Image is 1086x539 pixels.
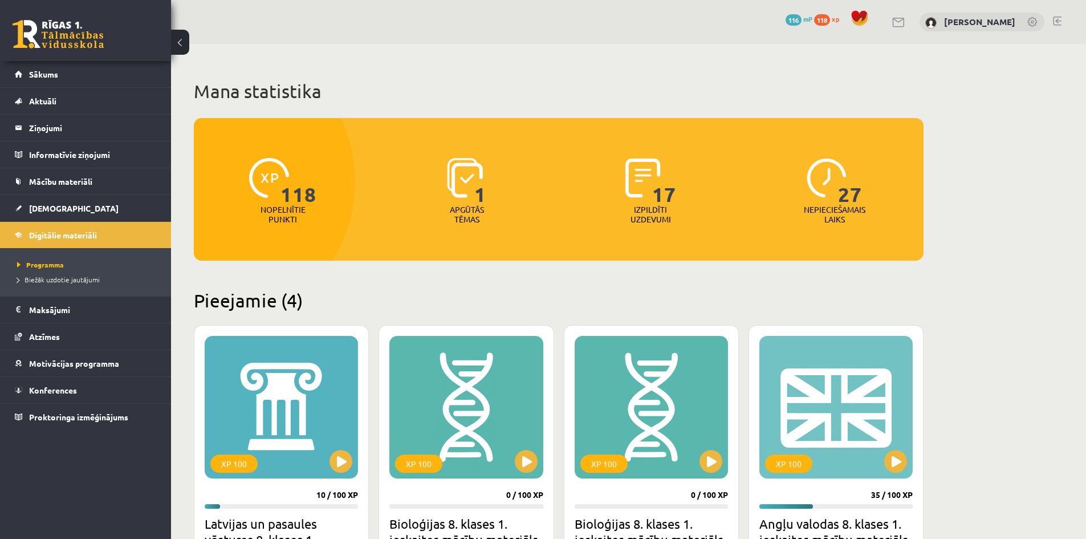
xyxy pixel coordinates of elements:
[628,205,673,224] p: Izpildīti uzdevumi
[249,158,289,198] img: icon-xp-0682a9bc20223a9ccc6f5883a126b849a74cddfe5390d2b41b4391c66f2066e7.svg
[786,14,802,26] span: 116
[29,331,60,342] span: Atzīmes
[15,195,157,221] a: [DEMOGRAPHIC_DATA]
[814,14,830,26] span: 118
[29,358,119,368] span: Motivācijas programma
[803,14,812,23] span: mP
[765,455,812,473] div: XP 100
[15,404,157,430] a: Proktoringa izmēģinājums
[474,158,486,205] span: 1
[210,455,258,473] div: XP 100
[29,176,92,187] span: Mācību materiāli
[261,205,306,224] p: Nopelnītie punkti
[15,323,157,350] a: Atzīmes
[280,158,316,205] span: 118
[17,260,64,269] span: Programma
[447,158,483,198] img: icon-learned-topics-4a711ccc23c960034f471b6e78daf4a3bad4a20eaf4de84257b87e66633f6470.svg
[29,115,157,141] legend: Ziņojumi
[29,230,97,240] span: Digitālie materiāli
[29,412,128,422] span: Proktoringa izmēģinājums
[29,385,77,395] span: Konferences
[13,20,104,48] a: Rīgas 1. Tālmācības vidusskola
[580,455,628,473] div: XP 100
[17,274,160,285] a: Biežāk uzdotie jautājumi
[15,115,157,141] a: Ziņojumi
[17,260,160,270] a: Programma
[15,377,157,403] a: Konferences
[29,141,157,168] legend: Informatīvie ziņojumi
[15,61,157,87] a: Sākums
[804,205,865,224] p: Nepieciešamais laiks
[625,158,661,198] img: icon-completed-tasks-ad58ae20a441b2904462921112bc710f1caf180af7a3daa7317a5a94f2d26646.svg
[15,297,157,323] a: Maksājumi
[15,141,157,168] a: Informatīvie ziņojumi
[194,289,924,311] h2: Pieejamie (4)
[814,14,845,23] a: 118 xp
[15,168,157,194] a: Mācību materiāli
[652,158,676,205] span: 17
[29,203,119,213] span: [DEMOGRAPHIC_DATA]
[194,80,924,103] h1: Mana statistika
[29,96,56,106] span: Aktuāli
[925,17,937,29] img: Alina Ščerbicka
[832,14,839,23] span: xp
[944,16,1015,27] a: [PERSON_NAME]
[15,222,157,248] a: Digitālie materiāli
[29,69,58,79] span: Sākums
[807,158,847,198] img: icon-clock-7be60019b62300814b6bd22b8e044499b485619524d84068768e800edab66f18.svg
[786,14,812,23] a: 116 mP
[17,275,100,284] span: Biežāk uzdotie jautājumi
[15,88,157,114] a: Aktuāli
[29,297,157,323] legend: Maksājumi
[395,455,442,473] div: XP 100
[15,350,157,376] a: Motivācijas programma
[838,158,862,205] span: 27
[445,205,489,224] p: Apgūtās tēmas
